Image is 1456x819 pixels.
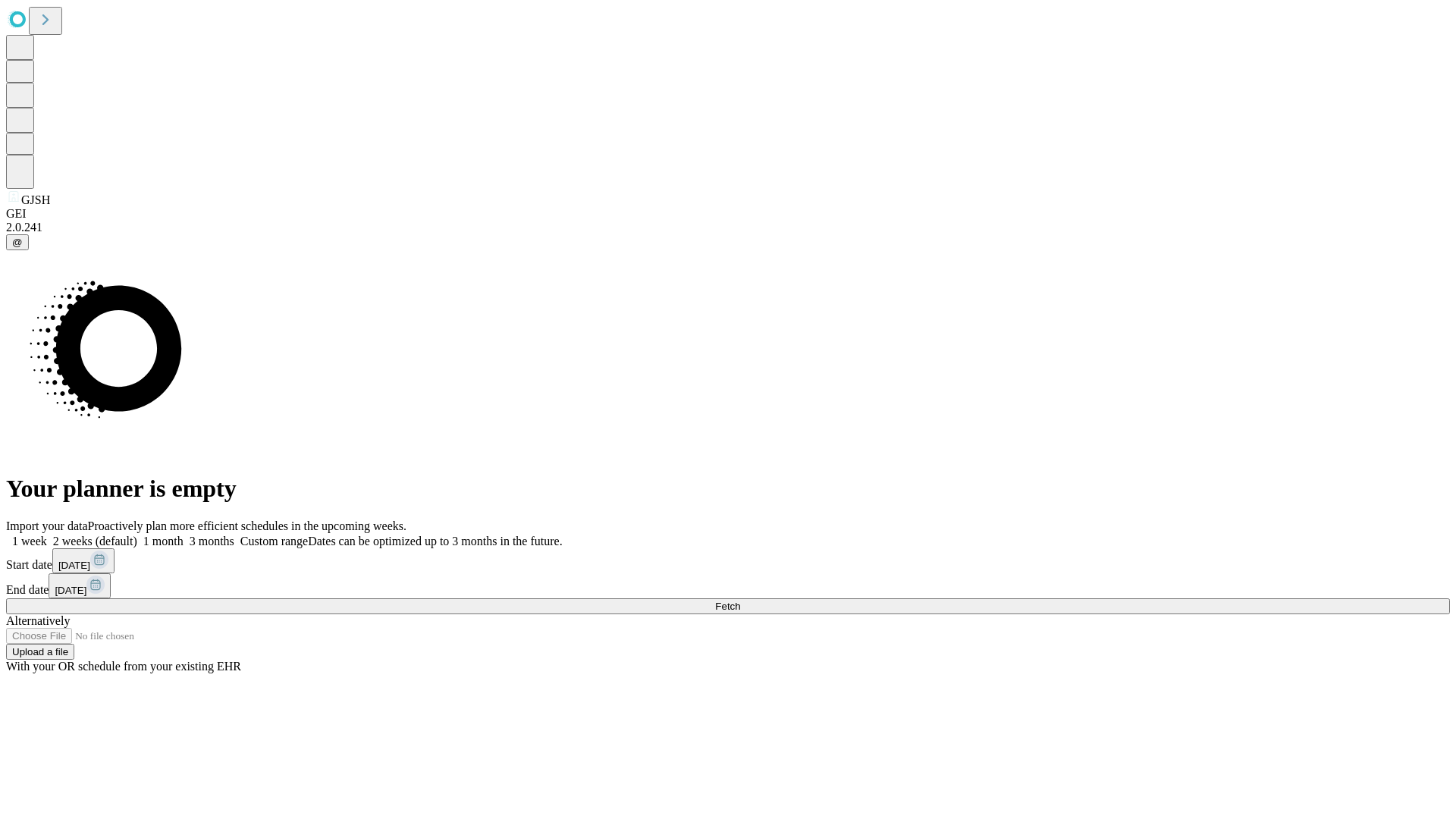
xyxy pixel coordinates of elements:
span: Import your data [6,519,88,532]
div: GEI [6,207,1450,221]
div: 2.0.241 [6,221,1450,234]
span: Alternatively [6,614,70,627]
span: 1 month [143,535,184,548]
button: [DATE] [49,573,111,598]
span: Proactively plan more efficient schedules in the upcoming weeks. [88,519,406,532]
span: 3 months [190,535,234,548]
div: Start date [6,548,1450,573]
span: @ [12,237,23,248]
span: [DATE] [58,560,90,571]
span: 2 weeks (default) [53,535,137,548]
button: @ [6,234,29,250]
div: End date [6,573,1450,598]
button: Upload a file [6,644,74,660]
span: Dates can be optimized up to 3 months in the future. [308,535,562,548]
span: 1 week [12,535,47,548]
span: With your OR schedule from your existing EHR [6,660,241,673]
h1: Your planner is empty [6,475,1450,503]
span: Custom range [240,535,308,548]
span: GJSH [21,193,50,206]
button: Fetch [6,598,1450,614]
span: [DATE] [55,585,86,596]
span: Fetch [715,601,740,612]
button: [DATE] [52,548,115,573]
